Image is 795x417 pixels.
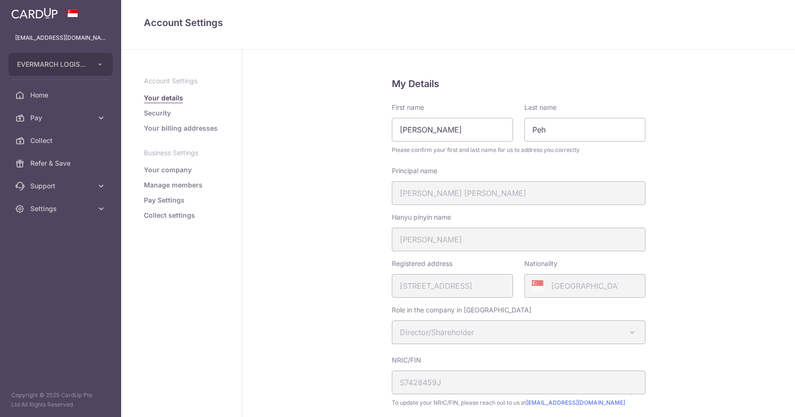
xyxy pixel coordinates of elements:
span: Director/Shareholder [392,321,645,344]
a: Collect settings [144,211,195,220]
span: Home [30,90,93,100]
h4: Account Settings [144,15,772,30]
input: Last name [524,118,645,142]
span: EVERMARCH LOGISTICS (S) PTE LTD [17,60,87,69]
p: Account Settings [144,76,219,86]
h5: My Details [392,76,645,91]
span: Collect [30,136,93,145]
label: Registered address [392,259,452,268]
label: Role in the company in [GEOGRAPHIC_DATA] [392,305,531,315]
span: Refer & Save [30,159,93,168]
a: Pay Settings [144,195,185,205]
span: Pay [30,113,93,123]
p: Business Settings [144,148,219,158]
a: Manage members [144,180,203,190]
span: Settings [30,204,93,213]
p: [EMAIL_ADDRESS][DOMAIN_NAME] [15,33,106,43]
label: Hanyu pinyin name [392,213,451,222]
span: Support [30,181,93,191]
a: [EMAIL_ADDRESS][DOMAIN_NAME] [526,399,625,406]
label: Principal name [392,166,437,176]
span: Director/Shareholder [392,320,645,344]
iframe: Opens a widget where you can find more information [734,389,786,412]
a: Your company [144,165,192,175]
a: Your details [144,93,183,103]
img: CardUp [11,8,58,19]
button: EVERMARCH LOGISTICS (S) PTE LTD [9,53,113,76]
a: Your billing addresses [144,124,218,133]
span: Please confirm your first and last name for us to address you correctly [392,145,645,155]
span: To update your NRIC/FIN, please reach out to us at [392,398,645,408]
label: Nationality [524,259,557,268]
label: First name [392,103,424,112]
label: Last name [524,103,556,112]
label: NRIC/FIN [392,355,421,365]
a: Security [144,108,171,118]
input: First name [392,118,513,142]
